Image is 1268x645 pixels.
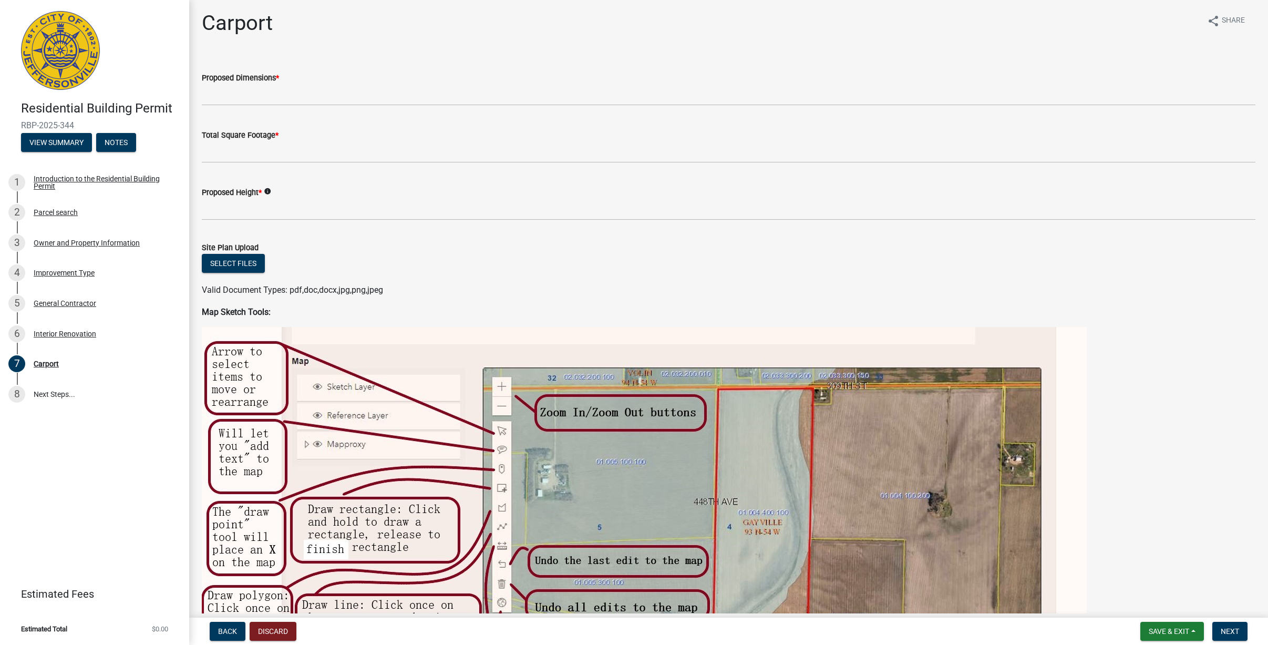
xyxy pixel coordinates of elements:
[202,75,279,82] label: Proposed Dimensions
[21,626,67,632] span: Estimated Total
[21,120,168,130] span: RBP-2025-344
[96,133,136,152] button: Notes
[202,285,383,295] span: Valid Document Types: pdf,doc,docx,jpg,png,jpeg
[8,234,25,251] div: 3
[202,11,273,36] h1: Carport
[202,254,265,273] button: Select files
[34,239,140,247] div: Owner and Property Information
[250,622,296,641] button: Discard
[8,355,25,372] div: 7
[202,307,271,317] strong: Map Sketch Tools:
[202,244,259,252] label: Site Plan Upload
[8,295,25,312] div: 5
[8,204,25,221] div: 2
[21,11,100,90] img: City of Jeffersonville, Indiana
[34,269,95,277] div: Improvement Type
[34,175,172,190] div: Introduction to the Residential Building Permit
[210,622,245,641] button: Back
[21,101,181,116] h4: Residential Building Permit
[21,139,92,147] wm-modal-confirm: Summary
[34,300,96,307] div: General Contractor
[8,583,172,605] a: Estimated Fees
[8,264,25,281] div: 4
[8,325,25,342] div: 6
[34,360,59,367] div: Carport
[8,386,25,403] div: 8
[202,132,279,139] label: Total Square Footage
[34,209,78,216] div: Parcel search
[1212,622,1248,641] button: Next
[152,626,168,632] span: $0.00
[8,174,25,191] div: 1
[1222,15,1245,27] span: Share
[264,188,271,195] i: info
[96,139,136,147] wm-modal-confirm: Notes
[21,133,92,152] button: View Summary
[1221,627,1239,636] span: Next
[1149,627,1189,636] span: Save & Exit
[1199,11,1253,31] button: shareShare
[1207,15,1220,27] i: share
[1140,622,1204,641] button: Save & Exit
[202,189,262,197] label: Proposed Height
[218,627,237,636] span: Back
[34,330,96,337] div: Interior Renovation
